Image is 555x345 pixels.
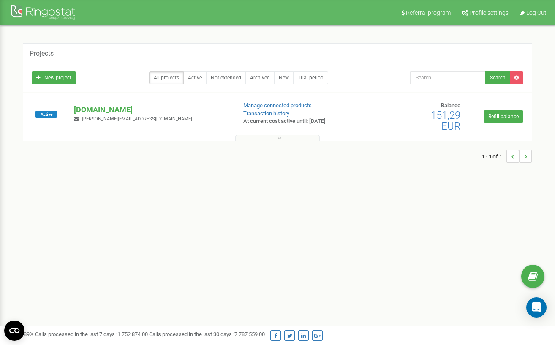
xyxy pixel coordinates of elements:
a: Trial period [293,71,328,84]
p: At current cost active until: [DATE] [243,117,357,125]
span: [PERSON_NAME][EMAIL_ADDRESS][DOMAIN_NAME] [82,116,192,122]
span: 151,29 EUR [431,109,460,132]
span: Log Out [526,9,547,16]
span: Balance [441,102,460,109]
input: Search [410,71,486,84]
a: All projects [149,71,184,84]
a: Archived [245,71,275,84]
span: Referral program [406,9,451,16]
a: New project [32,71,76,84]
u: 7 787 559,00 [234,331,265,337]
span: 1 - 1 of 1 [482,150,506,163]
a: Manage connected products [243,102,312,109]
nav: ... [482,141,532,171]
a: Refill balance [484,110,523,123]
span: Calls processed in the last 30 days : [149,331,265,337]
button: Open CMP widget [4,321,24,341]
u: 1 752 874,00 [117,331,148,337]
span: Active [35,111,57,118]
a: Transaction history [243,110,289,117]
a: New [274,71,294,84]
a: Not extended [206,71,246,84]
span: Calls processed in the last 7 days : [35,331,148,337]
a: Active [183,71,207,84]
button: Search [485,71,510,84]
p: [DOMAIN_NAME] [74,104,229,115]
span: Profile settings [469,9,509,16]
h5: Projects [30,50,54,57]
div: Open Intercom Messenger [526,297,547,318]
